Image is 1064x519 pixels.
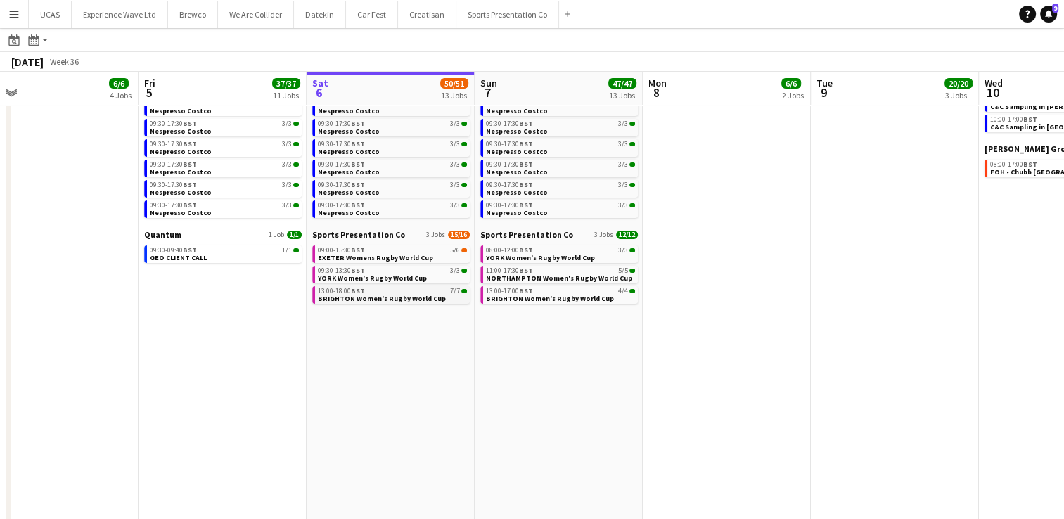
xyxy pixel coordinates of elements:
[486,167,548,177] span: Nespresso Costco
[150,98,299,115] a: 09:30-17:30BST3/3Nespresso Costco
[150,202,197,209] span: 09:30-17:30
[312,229,405,240] span: Sports Presentation Co
[782,90,804,101] div: 2 Jobs
[318,288,365,295] span: 13:00-18:00
[150,141,197,148] span: 09:30-17:30
[293,248,299,252] span: 1/1
[150,245,299,262] a: 09:30-09:40BST1/1GEO CLIENT CALL
[616,231,638,239] span: 12/12
[318,188,380,197] span: Nespresso Costco
[273,90,300,101] div: 11 Jobs
[944,78,973,89] span: 20/20
[346,1,398,28] button: Car Fest
[426,231,445,239] span: 3 Jobs
[29,1,72,28] button: UCAS
[461,269,467,273] span: 3/3
[318,286,467,302] a: 13:00-18:00BST7/7BRIGHTON Women's Rugby World Cup
[629,122,635,126] span: 3/3
[272,78,300,89] span: 37/37
[144,41,302,229] div: Experience Wave Ltd8 Jobs30/3009:00-18:00BST9/9SUPERBIKES - [GEOGRAPHIC_DATA]09:30-17:30BST3/3Nes...
[519,160,533,169] span: BST
[945,90,972,101] div: 3 Jobs
[480,229,638,240] a: Sports Presentation Co3 Jobs12/12
[486,288,533,295] span: 13:00-17:00
[618,120,628,127] span: 3/3
[461,203,467,207] span: 3/3
[519,119,533,128] span: BST
[486,274,632,283] span: NORTHAMPTON Women's Rugby World Cup
[351,180,365,189] span: BST
[318,161,365,168] span: 09:30-17:30
[450,288,460,295] span: 7/7
[282,141,292,148] span: 3/3
[486,160,635,176] a: 09:30-17:30BST3/3Nespresso Costco
[618,202,628,209] span: 3/3
[486,188,548,197] span: Nespresso Costco
[11,55,44,69] div: [DATE]
[282,181,292,188] span: 3/3
[109,78,129,89] span: 6/6
[450,120,460,127] span: 3/3
[150,167,212,177] span: Nespresso Costco
[450,161,460,168] span: 3/3
[150,247,197,254] span: 09:30-09:40
[461,289,467,293] span: 7/7
[351,160,365,169] span: BST
[150,160,299,176] a: 09:30-17:30BST3/3Nespresso Costco
[646,84,667,101] span: 8
[351,139,365,148] span: BST
[985,77,1003,89] span: Wed
[318,119,467,135] a: 09:30-17:30BST3/3Nespresso Costco
[150,127,212,136] span: Nespresso Costco
[312,229,470,307] div: Sports Presentation Co3 Jobs15/1609:00-15:30BST5/6EXETER Womens Rugby World Cup09:30-13:30BST3/3Y...
[486,266,635,282] a: 11:00-17:30BST5/5NORTHAMPTON Women's Rugby World Cup
[486,147,548,156] span: Nespresso Costco
[318,253,433,262] span: EXETER Womens Rugby World Cup
[982,84,1003,101] span: 10
[287,231,302,239] span: 1/1
[629,269,635,273] span: 5/5
[312,229,470,240] a: Sports Presentation Co3 Jobs15/16
[150,147,212,156] span: Nespresso Costco
[519,245,533,255] span: BST
[183,180,197,189] span: BST
[519,286,533,295] span: BST
[183,139,197,148] span: BST
[351,119,365,128] span: BST
[618,288,628,295] span: 4/4
[480,41,638,229] div: Experience Wave Ltd8 Jobs30/3009:00-18:00BST9/9SUPERBIKES - [GEOGRAPHIC_DATA]09:30-17:30BST3/3Nes...
[351,245,365,255] span: BST
[990,116,1037,123] span: 10:00-17:00
[183,119,197,128] span: BST
[519,139,533,148] span: BST
[486,294,614,303] span: BRIGHTON Women's Rugby World Cup
[318,274,427,283] span: YORK Women's Rugby World Cup
[282,100,292,107] span: 3/3
[486,253,595,262] span: YORK Women's Rugby World Cup
[486,106,548,115] span: Nespresso Costco
[648,77,667,89] span: Mon
[608,78,636,89] span: 47/47
[461,183,467,187] span: 3/3
[110,90,132,101] div: 4 Jobs
[293,183,299,187] span: 3/3
[269,231,284,239] span: 1 Job
[318,139,467,155] a: 09:30-17:30BST3/3Nespresso Costco
[486,181,533,188] span: 09:30-17:30
[486,98,635,115] a: 09:30-17:30BST3/3Nespresso Costco
[450,141,460,148] span: 3/3
[183,245,197,255] span: BST
[486,119,635,135] a: 09:30-17:30BST3/3Nespresso Costco
[461,122,467,126] span: 3/3
[781,78,801,89] span: 6/6
[318,147,380,156] span: Nespresso Costco
[318,200,467,217] a: 09:30-17:30BST3/3Nespresso Costco
[486,200,635,217] a: 09:30-17:30BST3/3Nespresso Costco
[183,200,197,210] span: BST
[150,161,197,168] span: 09:30-17:30
[144,229,302,266] div: Quantum1 Job1/109:30-09:40BST1/1GEO CLIENT CALL
[150,180,299,196] a: 09:30-17:30BST3/3Nespresso Costco
[519,266,533,275] span: BST
[450,181,460,188] span: 3/3
[816,77,833,89] span: Tue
